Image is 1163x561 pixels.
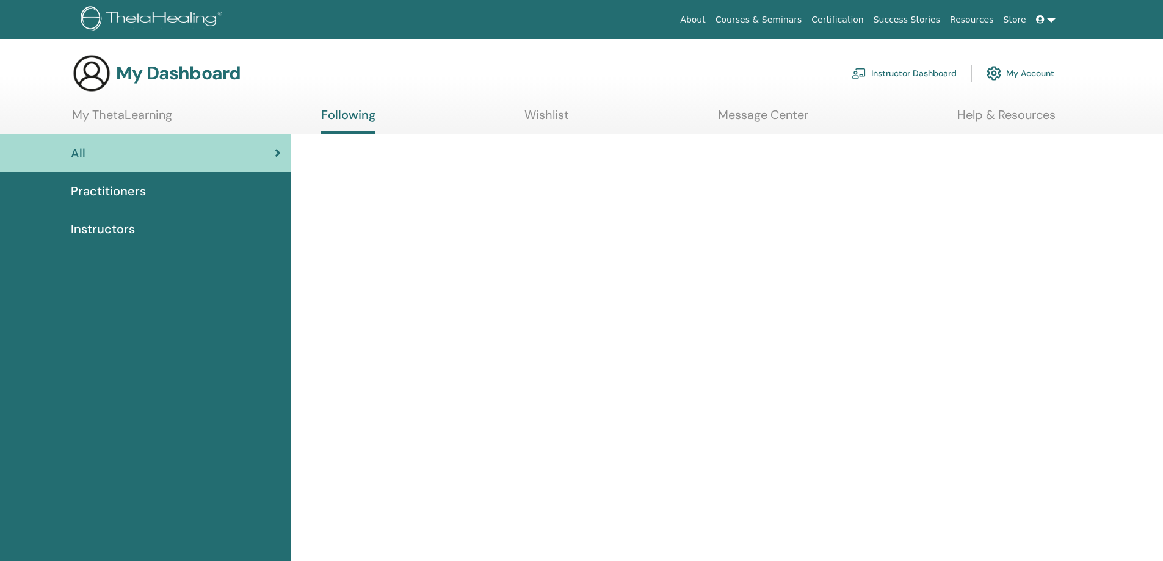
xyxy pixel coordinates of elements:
[116,62,241,84] h3: My Dashboard
[718,107,808,131] a: Message Center
[852,60,957,87] a: Instructor Dashboard
[987,63,1001,84] img: cog.svg
[72,54,111,93] img: generic-user-icon.jpg
[806,9,868,31] a: Certification
[852,68,866,79] img: chalkboard-teacher.svg
[71,220,135,238] span: Instructors
[987,60,1054,87] a: My Account
[999,9,1031,31] a: Store
[945,9,999,31] a: Resources
[321,107,375,134] a: Following
[675,9,710,31] a: About
[957,107,1056,131] a: Help & Resources
[72,107,172,131] a: My ThetaLearning
[711,9,807,31] a: Courses & Seminars
[71,144,85,162] span: All
[71,182,146,200] span: Practitioners
[524,107,569,131] a: Wishlist
[869,9,945,31] a: Success Stories
[81,6,226,34] img: logo.png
